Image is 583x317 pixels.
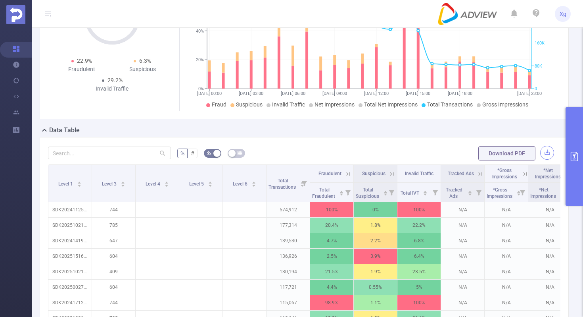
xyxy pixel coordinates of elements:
[528,280,571,295] p: N/A
[139,58,151,64] span: 6.3%
[48,147,171,159] input: Search...
[397,280,441,295] p: 5%
[441,295,484,310] p: N/A
[535,41,545,46] tspan: 160K
[339,192,343,195] i: icon: caret-down
[310,280,353,295] p: 4.4%
[251,184,256,186] i: icon: caret-down
[356,187,380,199] span: Total Suspicious
[354,249,397,264] p: 3.9%
[342,183,353,202] i: Filter menu
[468,189,472,194] div: Sort
[92,233,135,248] p: 647
[485,280,528,295] p: N/A
[535,64,542,69] tspan: 80K
[164,180,169,183] i: icon: caret-up
[397,295,441,310] p: 100%
[478,146,535,160] button: Download PDF
[208,180,213,185] div: Sort
[310,264,353,279] p: 21.5%
[406,91,430,96] tspan: [DATE] 15:00
[310,295,353,310] p: 98.9%
[441,233,484,248] p: N/A
[473,183,484,202] i: Filter menu
[318,171,341,176] span: Fraudulent
[267,218,310,233] p: 177,314
[354,280,397,295] p: 0.55%
[354,264,397,279] p: 1.9%
[48,295,92,310] p: SDK2024171205080537v5dr8ej81hbe5
[528,233,571,248] p: N/A
[397,249,441,264] p: 6.4%
[121,180,125,183] i: icon: caret-up
[77,180,81,183] i: icon: caret-up
[208,180,212,183] i: icon: caret-up
[48,218,92,233] p: SDK202510211003097k4b8bd81fh0iw0
[112,65,173,73] div: Suspicious
[92,202,135,217] p: 744
[299,165,310,202] i: Filter menu
[383,189,388,194] div: Sort
[239,91,263,96] tspan: [DATE] 03:00
[267,233,310,248] p: 139,530
[198,86,204,91] tspan: 0%
[189,181,205,187] span: Level 5
[77,180,82,185] div: Sort
[267,202,310,217] p: 574,912
[354,218,397,233] p: 1.8%
[423,189,428,192] i: icon: caret-up
[364,91,389,96] tspan: [DATE] 12:00
[251,180,256,183] i: icon: caret-up
[267,280,310,295] p: 117,721
[233,181,249,187] span: Level 6
[51,65,112,73] div: Fraudulent
[397,202,441,217] p: 100%
[310,233,353,248] p: 4.7%
[354,202,397,217] p: 0%
[197,91,222,96] tspan: [DATE] 00:00
[92,295,135,310] p: 744
[485,218,528,233] p: N/A
[560,6,566,22] span: Xg
[430,183,441,202] i: Filter menu
[423,189,428,194] div: Sort
[121,184,125,186] i: icon: caret-down
[310,202,353,217] p: 100%
[102,181,118,187] span: Level 3
[267,295,310,310] p: 115,067
[354,233,397,248] p: 2.2%
[362,171,385,176] span: Suspicious
[267,249,310,264] p: 136,926
[236,101,263,108] span: Suspicious
[485,249,528,264] p: N/A
[485,295,528,310] p: N/A
[92,218,135,233] p: 785
[48,280,92,295] p: SDK20250027120226cxxdb7eglzgd08b
[517,91,542,96] tspan: [DATE] 23:00
[196,29,204,34] tspan: 40%
[468,192,472,195] i: icon: caret-down
[48,202,92,217] p: SDK20241125111157euijkedccjrky63
[485,264,528,279] p: N/A
[310,249,353,264] p: 2.5%
[528,264,571,279] p: N/A
[121,180,125,185] div: Sort
[6,5,25,24] img: Protected Media
[441,218,484,233] p: N/A
[441,249,484,264] p: N/A
[322,91,347,96] tspan: [DATE] 09:00
[423,192,428,195] i: icon: caret-down
[82,85,143,93] div: Invalid Traffic
[315,101,355,108] span: Net Impressions
[427,101,473,108] span: Total Transactions
[397,233,441,248] p: 6.8%
[164,184,169,186] i: icon: caret-down
[268,178,297,190] span: Total Transactions
[339,189,344,194] div: Sort
[491,168,517,180] span: *Gross Impressions
[58,181,74,187] span: Level 1
[238,151,242,155] i: icon: table
[397,264,441,279] p: 23.5%
[441,280,484,295] p: N/A
[386,183,397,202] i: Filter menu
